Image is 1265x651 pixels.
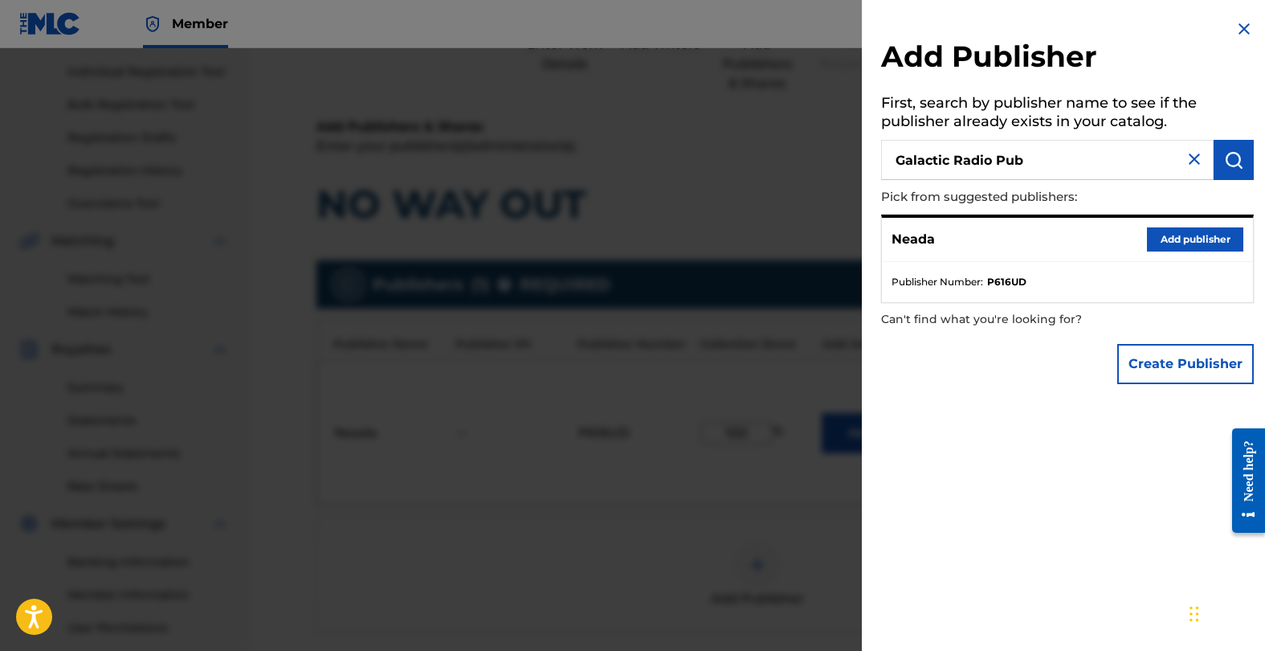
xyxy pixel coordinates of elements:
[1117,344,1254,384] button: Create Publisher
[892,275,983,289] span: Publisher Number :
[881,303,1162,336] p: Can't find what you're looking for?
[881,140,1214,180] input: Search publisher's name
[892,230,935,249] p: Neada
[881,180,1162,215] p: Pick from suggested publishers:
[987,275,1026,289] strong: P616UD
[1185,149,1204,169] img: close
[881,39,1254,80] h2: Add Publisher
[1220,415,1265,547] iframe: Resource Center
[172,14,228,33] span: Member
[1224,150,1243,170] img: Search Works
[1190,590,1199,638] div: Drag
[881,89,1254,140] h5: First, search by publisher name to see if the publisher already exists in your catalog.
[19,12,81,35] img: MLC Logo
[1185,574,1265,651] iframe: Chat Widget
[1147,227,1243,252] button: Add publisher
[143,14,162,34] img: Top Rightsholder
